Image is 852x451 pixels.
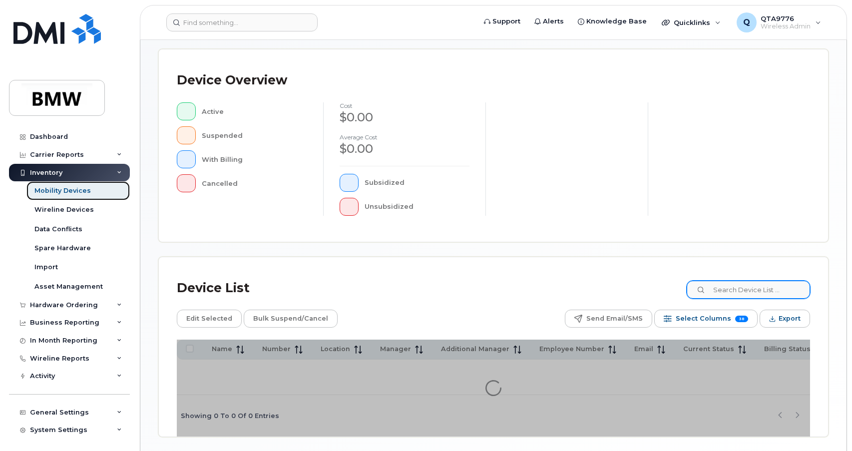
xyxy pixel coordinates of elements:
[543,16,564,26] span: Alerts
[655,12,728,32] div: Quicklinks
[571,11,654,31] a: Knowledge Base
[365,174,470,192] div: Subsidized
[565,310,652,328] button: Send Email/SMS
[202,174,308,192] div: Cancelled
[340,102,469,109] h4: cost
[761,14,811,22] span: QTA9776
[586,16,647,26] span: Knowledge Base
[760,310,810,328] button: Export
[586,311,643,326] span: Send Email/SMS
[340,134,469,140] h4: Average cost
[676,311,731,326] span: Select Columns
[735,316,748,322] span: 38
[809,408,845,444] iframe: Messenger Launcher
[527,11,571,31] a: Alerts
[674,18,710,26] span: Quicklinks
[743,16,750,28] span: Q
[492,16,520,26] span: Support
[477,11,527,31] a: Support
[687,281,810,299] input: Search Device List ...
[186,311,232,326] span: Edit Selected
[761,22,811,30] span: Wireless Admin
[202,102,308,120] div: Active
[177,275,250,301] div: Device List
[654,310,758,328] button: Select Columns 38
[202,126,308,144] div: Suspended
[779,311,801,326] span: Export
[340,140,469,157] div: $0.00
[166,13,318,31] input: Find something...
[253,311,328,326] span: Bulk Suspend/Cancel
[340,109,469,126] div: $0.00
[730,12,828,32] div: QTA9776
[244,310,338,328] button: Bulk Suspend/Cancel
[202,150,308,168] div: With Billing
[177,310,242,328] button: Edit Selected
[177,67,287,93] div: Device Overview
[365,198,470,216] div: Unsubsidized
